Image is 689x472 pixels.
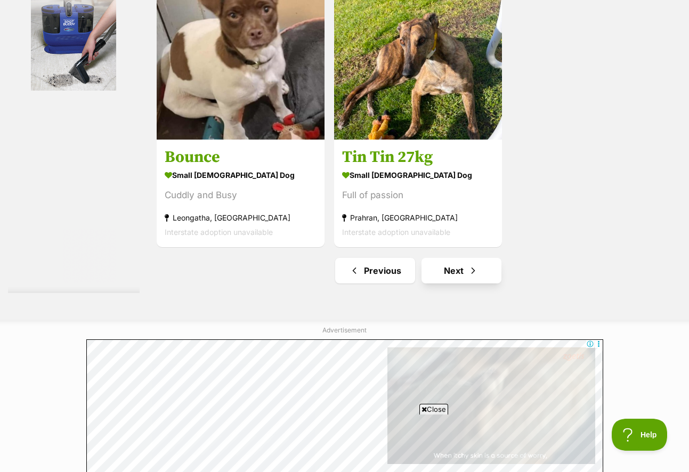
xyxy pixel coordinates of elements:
nav: Pagination [156,258,681,283]
iframe: Advertisement [86,419,603,467]
a: Bounce small [DEMOGRAPHIC_DATA] Dog Cuddly and Busy Leongatha, [GEOGRAPHIC_DATA] Interstate adopt... [157,139,325,247]
span: Interstate adoption unavailable [165,227,273,237]
div: Full of passion [342,188,494,202]
a: Next page [421,258,501,283]
h3: Tin Tin 27kg [342,147,494,167]
div: Cuddly and Busy [165,188,317,202]
h3: Bounce [165,147,317,167]
strong: small [DEMOGRAPHIC_DATA] Dog [165,167,317,183]
iframe: Help Scout Beacon - Open [612,419,668,451]
strong: small [DEMOGRAPHIC_DATA] Dog [342,167,494,183]
span: Close [419,404,448,414]
a: Tin Tin 27kg small [DEMOGRAPHIC_DATA] Dog Full of passion Prahran, [GEOGRAPHIC_DATA] Interstate a... [334,139,502,247]
a: Previous page [335,258,415,283]
span: Interstate adoption unavailable [342,227,450,237]
strong: Leongatha, [GEOGRAPHIC_DATA] [165,210,317,225]
strong: Prahran, [GEOGRAPHIC_DATA] [342,210,494,225]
